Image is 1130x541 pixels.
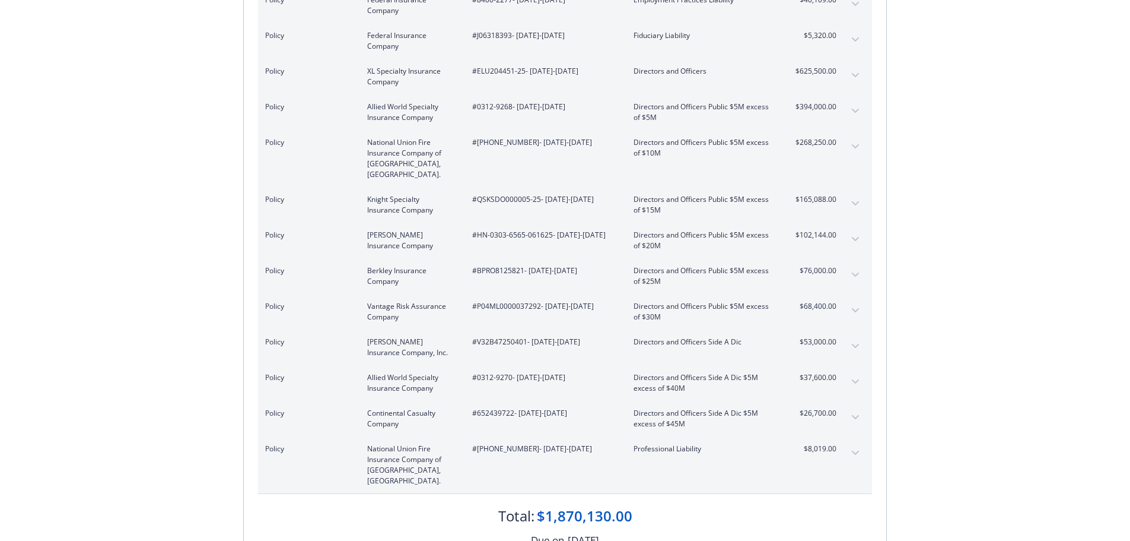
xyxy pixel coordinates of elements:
span: #V32B47250401 - [DATE]-[DATE] [472,337,615,347]
button: expand content [846,301,865,320]
span: $5,320.00 [792,30,836,41]
span: #ELU204451-25 - [DATE]-[DATE] [472,66,615,77]
span: Directors and Officers Public $5M excess of $5M [634,102,773,123]
span: #[PHONE_NUMBER] - [DATE]-[DATE] [472,444,615,454]
span: Fiduciary Liability [634,30,773,41]
span: Allied World Specialty Insurance Company [367,102,453,123]
span: Allied World Specialty Insurance Company [367,372,453,394]
span: Policy [265,265,348,276]
button: expand content [846,265,865,284]
span: Directors and Officers Public $5M excess of $10M [634,137,773,159]
span: #[PHONE_NUMBER] - [DATE]-[DATE] [472,137,615,148]
button: expand content [846,66,865,85]
span: Federal Insurance Company [367,30,453,52]
span: Knight Specialty Insurance Company [367,194,453,216]
span: Directors and Officers Public $5M excess of $30M [634,301,773,322]
span: $102,144.00 [792,230,836,241]
span: $76,000.00 [792,265,836,276]
span: #0312-9270 - [DATE]-[DATE] [472,372,615,383]
span: Policy [265,30,348,41]
span: #QSKSDO000005-25 - [DATE]-[DATE] [472,194,615,205]
div: PolicyVantage Risk Assurance Company#P04ML0000037292- [DATE]-[DATE]Directors and Officers Public ... [258,294,872,330]
span: #J06318393 - [DATE]-[DATE] [472,30,615,41]
div: PolicyNational Union Fire Insurance Company of [GEOGRAPHIC_DATA], [GEOGRAPHIC_DATA].#[PHONE_NUMBE... [258,130,872,187]
span: [PERSON_NAME] Insurance Company [367,230,453,251]
button: expand content [846,337,865,356]
span: [PERSON_NAME] Insurance Company, Inc. [367,337,453,358]
span: $8,019.00 [792,444,836,454]
span: XL Specialty Insurance Company [367,66,453,87]
div: PolicyFederal Insurance Company#J06318393- [DATE]-[DATE]Fiduciary Liability$5,320.00expand content [258,23,872,59]
span: Policy [265,444,348,454]
div: PolicyContinental Casualty Company#652439722- [DATE]-[DATE]Directors and Officers Side A Dic $5M ... [258,401,872,436]
div: Total: [498,506,534,526]
span: National Union Fire Insurance Company of [GEOGRAPHIC_DATA], [GEOGRAPHIC_DATA]. [367,137,453,180]
span: Directors and Officers Side A Dic [634,337,773,347]
button: expand content [846,230,865,249]
span: Directors and Officers Public $5M excess of $15M [634,194,773,216]
span: Continental Casualty Company [367,408,453,429]
div: Policy[PERSON_NAME] Insurance Company, Inc.#V32B47250401- [DATE]-[DATE]Directors and Officers Sid... [258,330,872,365]
button: expand content [846,194,865,213]
span: $53,000.00 [792,337,836,347]
span: $165,088.00 [792,194,836,205]
span: Policy [265,337,348,347]
span: $394,000.00 [792,102,836,112]
span: #BPRO8125821 - [DATE]-[DATE] [472,265,615,276]
span: National Union Fire Insurance Company of [GEOGRAPHIC_DATA], [GEOGRAPHIC_DATA]. [367,444,453,486]
span: Directors and Officers [634,66,773,77]
span: Policy [265,137,348,148]
div: PolicyAllied World Specialty Insurance Company#0312-9268- [DATE]-[DATE]Directors and Officers Pub... [258,94,872,130]
span: Policy [265,372,348,383]
div: Policy[PERSON_NAME] Insurance Company#HN-0303-6565-061625- [DATE]-[DATE]Directors and Officers Pu... [258,223,872,258]
span: #0312-9268 - [DATE]-[DATE] [472,102,615,112]
span: $68,400.00 [792,301,836,312]
span: Policy [265,230,348,241]
div: PolicyXL Specialty Insurance Company#ELU204451-25- [DATE]-[DATE]Directors and Officers$625,500.00... [258,59,872,94]
span: #HN-0303-6565-061625 - [DATE]-[DATE] [472,230,615,241]
span: Policy [265,194,348,205]
div: PolicyBerkley Insurance Company#BPRO8125821- [DATE]-[DATE]Directors and Officers Public $5M exces... [258,258,872,294]
div: PolicyNational Union Fire Insurance Company of [GEOGRAPHIC_DATA], [GEOGRAPHIC_DATA].#[PHONE_NUMBE... [258,436,872,493]
span: Directors and Officers Side A Dic $5M excess of $40M [634,372,773,394]
span: $268,250.00 [792,137,836,148]
span: Berkley Insurance Company [367,265,453,287]
button: expand content [846,408,865,427]
div: PolicyKnight Specialty Insurance Company#QSKSDO000005-25- [DATE]-[DATE]Directors and Officers Pub... [258,187,872,223]
span: Directors and Officers Side A Dic $5M excess of $45M [634,408,773,429]
span: #P04ML0000037292 - [DATE]-[DATE] [472,301,615,312]
span: Vantage Risk Assurance Company [367,301,453,322]
button: expand content [846,30,865,49]
span: Professional Liability [634,444,773,454]
span: #652439722 - [DATE]-[DATE] [472,408,615,419]
span: Policy [265,66,348,77]
div: PolicyAllied World Specialty Insurance Company#0312-9270- [DATE]-[DATE]Directors and Officers Sid... [258,365,872,401]
span: Directors and Officers Public $5M excess of $20M [634,230,773,251]
button: expand content [846,372,865,391]
span: Policy [265,408,348,419]
span: Directors and Officers Public $5M excess of $25M [634,265,773,287]
span: $625,500.00 [792,66,836,77]
span: $37,600.00 [792,372,836,383]
div: $1,870,130.00 [537,506,632,526]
